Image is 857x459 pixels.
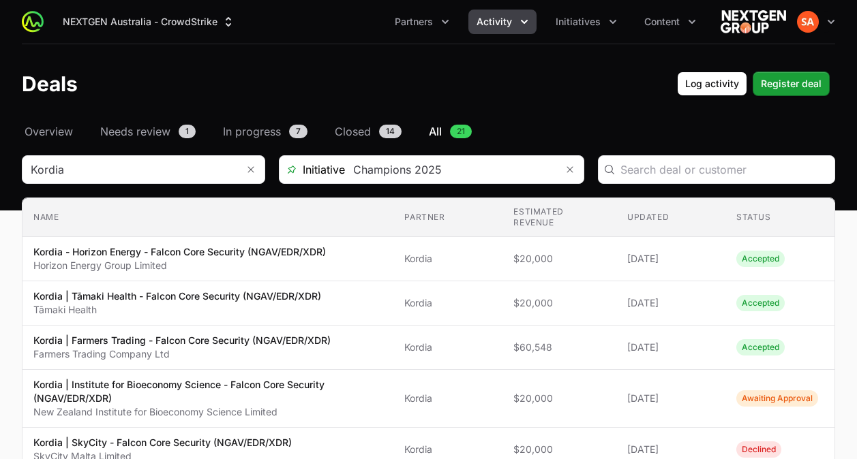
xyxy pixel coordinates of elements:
div: Activity menu [468,10,537,34]
span: Needs review [100,123,170,140]
div: Primary actions [677,72,830,96]
span: All [429,123,442,140]
th: Updated [616,198,725,237]
button: NEXTGEN Australia - CrowdStrike [55,10,243,34]
span: $20,000 [513,392,605,405]
span: Closed [335,123,371,140]
div: Partners menu [387,10,457,34]
p: Kordia | Institute for Bioeconomy Science - Falcon Core Security (NGAV/EDR/XDR) [33,378,382,405]
p: New Zealand Institute for Bioeconomy Science Limited [33,405,382,419]
span: Kordia [404,296,492,310]
span: In progress [223,123,281,140]
span: 21 [450,125,472,138]
span: [DATE] [627,296,715,310]
span: Register deal [761,76,822,92]
span: 1 [179,125,196,138]
span: [DATE] [627,252,715,266]
th: Status [725,198,835,237]
a: Closed14 [332,123,404,140]
span: [DATE] [627,392,715,405]
h1: Deals [22,72,78,96]
span: $60,548 [513,341,605,354]
a: All21 [426,123,475,140]
span: 7 [289,125,307,138]
div: Content menu [636,10,704,34]
p: Farmers Trading Company Ltd [33,347,331,361]
span: Activity [477,15,512,29]
span: $20,000 [513,296,605,310]
span: Content [644,15,680,29]
a: Needs review1 [97,123,198,140]
button: Remove [556,156,584,183]
span: [DATE] [627,341,715,354]
img: Sif Arnardottir [797,11,819,33]
span: 14 [379,125,402,138]
span: [DATE] [627,443,715,456]
th: Partner [393,198,502,237]
div: Initiatives menu [547,10,625,34]
span: Initiative [280,161,345,178]
a: Overview [22,123,76,140]
button: Content [636,10,704,34]
span: Initiatives [556,15,601,29]
div: Main navigation [44,10,704,34]
div: Supplier switch menu [55,10,243,34]
p: Kordia - Horizon Energy - Falcon Core Security (NGAV/EDR/XDR) [33,245,326,259]
span: $20,000 [513,252,605,266]
span: Kordia [404,392,492,405]
p: Horizon Energy Group Limited [33,259,326,272]
nav: Deals navigation [22,123,835,140]
span: Kordia [404,341,492,354]
th: Estimated revenue [502,198,616,237]
img: NEXTGEN Australia [721,8,786,35]
span: Overview [25,123,73,140]
span: $20,000 [513,443,605,456]
span: Partners [395,15,433,29]
button: Remove [237,156,265,183]
img: ActivitySource [22,11,44,33]
th: Name [22,198,393,237]
p: Kordia | SkyCity - Falcon Core Security (NGAV/EDR/XDR) [33,436,292,449]
button: Activity [468,10,537,34]
p: Kordia | Tāmaki Health - Falcon Core Security (NGAV/EDR/XDR) [33,289,321,303]
input: Search deal or customer [620,161,827,178]
input: Search initiatives [345,156,556,183]
button: Register deal [753,72,830,96]
button: Log activity [677,72,747,96]
p: Kordia | Farmers Trading - Falcon Core Security (NGAV/EDR/XDR) [33,334,331,347]
a: In progress7 [220,123,310,140]
button: Initiatives [547,10,625,34]
p: Tāmaki Health [33,303,321,317]
span: Log activity [685,76,739,92]
input: Search partner [22,156,237,183]
span: Kordia [404,443,492,456]
button: Partners [387,10,457,34]
span: Kordia [404,252,492,266]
